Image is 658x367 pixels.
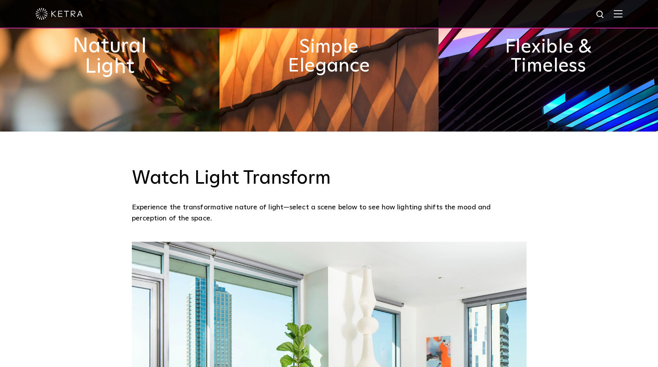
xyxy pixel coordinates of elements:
[614,10,622,17] img: Hamburger%20Nav.svg
[50,36,169,77] h2: Natural Light
[596,10,606,20] img: search icon
[132,202,523,224] p: Experience the transformative nature of light—select a scene below to see how lighting shifts the...
[36,8,83,20] img: ketra-logo-2019-white
[132,167,527,190] h3: Watch Light Transform
[493,38,603,75] h2: Flexible & Timeless
[274,38,384,75] h2: Simple Elegance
